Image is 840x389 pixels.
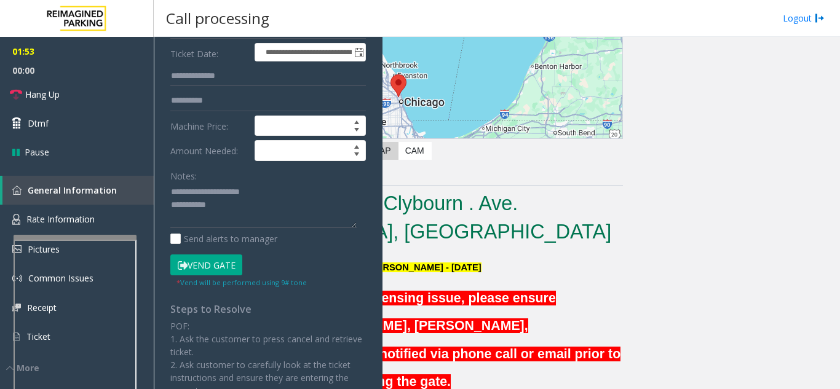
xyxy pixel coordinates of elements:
[323,262,481,272] span: pdated by [PERSON_NAME] - [DATE]
[12,186,22,195] img: 'icon'
[783,12,825,25] a: Logout
[186,192,611,242] a: 1840 North Clybourn . Ave. [GEOGRAPHIC_DATA], [GEOGRAPHIC_DATA]
[25,146,49,159] span: Pause
[12,245,22,253] img: 'icon'
[12,214,20,225] img: 'icon'
[167,43,252,61] label: Ticket Date:
[6,361,154,374] div: More
[348,116,365,126] span: Increase value
[348,141,365,151] span: Increase value
[26,213,95,225] span: Rate Information
[12,331,20,342] img: 'icon'
[167,116,252,136] label: Machine Price:
[348,151,365,160] span: Decrease value
[170,304,366,315] h4: Steps to Resolve
[12,304,21,312] img: 'icon'
[390,74,406,97] div: 1840 North Clybourn Avenue, Chicago, IL
[398,142,432,160] label: CAM
[175,165,623,186] h3: I22-69 - 1840 N Clybourn (I) (R390)
[352,44,365,61] span: Toggle popup
[170,254,242,275] button: Vend Gate
[160,3,275,33] h3: Call processing
[2,176,154,205] a: General Information
[25,88,60,101] span: Hang Up
[170,232,277,245] label: Send alerts to manager
[28,117,49,130] span: Dtmf
[242,347,620,389] span: [PERSON_NAME] are notified via phone call or email prior to vending the gate.
[176,278,307,287] small: Vend will be performed using 9# tone
[348,126,365,136] span: Decrease value
[28,184,117,196] span: General Information
[12,273,22,283] img: 'icon'
[170,165,197,183] label: Notes:
[176,291,555,361] span: In case of a ticket dispensing issue, please ensure that [PERSON_NAME], [PERSON_NAME], or
[167,140,252,161] label: Amount Needed:
[815,12,825,25] img: logout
